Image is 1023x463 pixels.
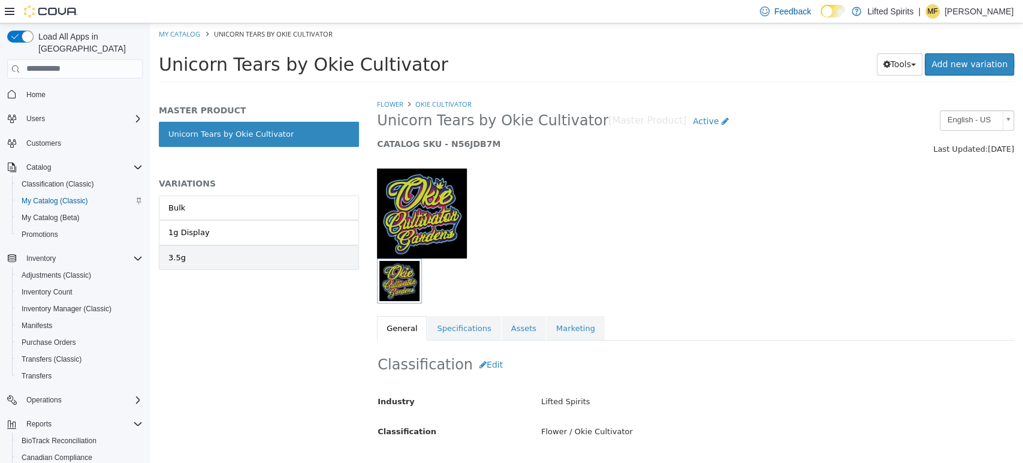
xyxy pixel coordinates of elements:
span: Inventory Count [22,287,73,297]
a: Promotions [17,227,63,242]
span: Transfers (Classic) [17,352,143,366]
div: 1g Display [19,203,60,215]
a: Unicorn Tears by Okie Cultivator [9,98,209,124]
span: Inventory [22,251,143,266]
span: My Catalog (Beta) [17,211,143,225]
div: Lifted Spirits [382,368,873,389]
span: Promotions [22,230,58,239]
span: BioTrack Reconciliation [17,434,143,448]
span: Dark Mode [820,17,821,18]
a: Transfers (Classic) [17,352,86,366]
a: Manifests [17,318,57,333]
span: Classification (Classic) [22,179,94,189]
a: Purchase Orders [17,335,81,350]
span: Active [543,93,569,103]
button: Inventory [2,250,147,267]
div: Bulk [19,179,35,191]
span: Classification [228,404,286,413]
span: My Catalog (Classic) [17,194,143,208]
p: [PERSON_NAME] [944,4,1013,19]
button: Classification (Classic) [12,176,147,193]
a: Inventory Manager (Classic) [17,302,116,316]
span: Home [26,90,46,100]
span: Unicorn Tears by Okie Cultivator [64,6,183,15]
span: Catalog [22,160,143,175]
span: Classification (Classic) [17,177,143,191]
div: 3.5g [19,229,36,240]
span: Users [22,112,143,126]
span: Users [26,114,45,124]
a: English - US [790,87,864,107]
span: Transfers [17,369,143,383]
a: My Catalog (Classic) [17,194,93,208]
button: Operations [22,393,67,407]
a: Specifications [277,293,351,318]
button: My Catalog (Beta) [12,209,147,226]
button: Tools [727,30,773,52]
p: Lifted Spirits [867,4,913,19]
span: Unicorn Tears by Okie Cultivator [9,31,298,52]
button: Manifests [12,317,147,334]
span: Purchase Orders [17,335,143,350]
h5: VARIATIONS [9,155,209,166]
span: Operations [22,393,143,407]
a: Classification (Classic) [17,177,99,191]
span: My Catalog (Classic) [22,196,88,206]
button: My Catalog (Classic) [12,193,147,209]
span: Purchase Orders [22,338,76,347]
span: Unicorn Tears by Okie Cultivator [227,88,458,107]
input: Dark Mode [820,5,846,17]
a: BioTrack Reconciliation [17,434,101,448]
span: MF [927,4,937,19]
button: Catalog [2,159,147,176]
span: BioTrack Reconciliation [22,436,96,446]
a: Transfers [17,369,56,383]
div: Flower / Okie Cultivator [382,398,873,419]
span: Home [22,87,143,102]
a: General [227,293,277,318]
button: Reports [22,417,56,431]
button: Inventory [22,251,61,266]
a: Assets [352,293,396,318]
span: Adjustments (Classic) [22,270,91,280]
span: Feedback [774,5,811,17]
span: Canadian Compliance [22,453,92,462]
span: Reports [22,417,143,431]
small: [Master Product] [458,93,536,103]
button: Inventory Count [12,284,147,300]
span: Promotions [17,227,143,242]
span: Operations [26,395,62,405]
button: Customers [2,134,147,152]
a: Customers [22,136,66,151]
button: Transfers (Classic) [12,351,147,368]
button: BioTrack Reconciliation [12,432,147,449]
span: Catalog [26,163,51,172]
span: [DATE] [838,121,864,130]
span: English - US [790,88,848,106]
span: Inventory Manager (Classic) [22,304,111,314]
div: Matt Fallaschek [925,4,940,19]
a: My Catalog [9,6,50,15]
span: Load All Apps in [GEOGRAPHIC_DATA] [34,31,143,55]
span: Industry [228,374,265,383]
span: Inventory [26,254,56,263]
a: Inventory Count [17,285,77,299]
button: Reports [2,416,147,432]
h2: Classification [228,330,864,353]
button: Catalog [22,160,56,175]
span: Transfers (Classic) [22,354,82,364]
button: Promotions [12,226,147,243]
a: Marketing [397,293,455,318]
span: Manifests [17,318,143,333]
button: Home [2,86,147,103]
span: Customers [26,139,61,148]
span: Customers [22,136,143,151]
button: Users [22,112,50,126]
button: Operations [2,392,147,408]
h5: CATALOG SKU - N56JDB7M [227,115,701,126]
a: Adjustments (Classic) [17,268,96,282]
a: Home [22,88,50,102]
span: Manifests [22,321,52,330]
button: Users [2,110,147,127]
a: Okie Cultivator [265,76,322,85]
